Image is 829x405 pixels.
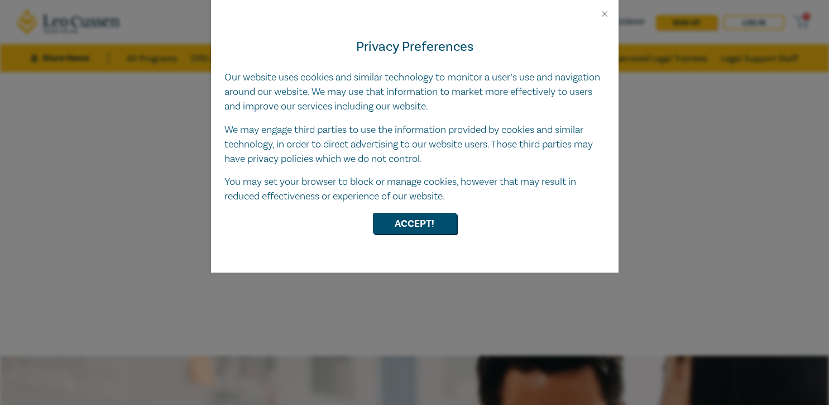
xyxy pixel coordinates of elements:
button: Accept! [373,213,457,234]
p: You may set your browser to block or manage cookies, however that may result in reduced effective... [224,175,605,204]
h4: Privacy Preferences [224,37,605,57]
p: Our website uses cookies and similar technology to monitor a user’s use and navigation around our... [224,70,605,114]
button: Close [600,9,610,19]
p: We may engage third parties to use the information provided by cookies and similar technology, in... [224,123,605,166]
